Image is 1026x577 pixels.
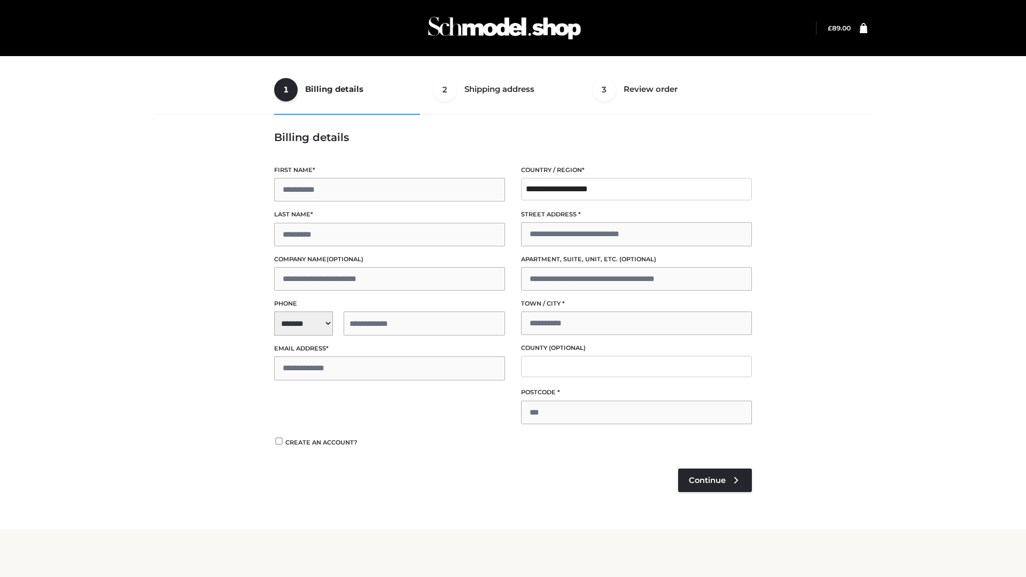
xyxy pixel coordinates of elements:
[274,209,505,220] label: Last name
[521,299,752,309] label: Town / City
[521,387,752,397] label: Postcode
[424,7,585,49] img: Schmodel Admin 964
[521,343,752,353] label: County
[828,24,851,32] bdi: 89.00
[678,469,752,492] a: Continue
[274,438,284,445] input: Create an account?
[619,255,656,263] span: (optional)
[828,24,851,32] a: £89.00
[689,475,726,485] span: Continue
[274,299,505,309] label: Phone
[828,24,832,32] span: £
[285,439,357,446] span: Create an account?
[327,255,363,263] span: (optional)
[521,254,752,264] label: Apartment, suite, unit, etc.
[274,254,505,264] label: Company name
[549,344,586,352] span: (optional)
[521,165,752,175] label: Country / Region
[521,209,752,220] label: Street address
[274,344,505,354] label: Email address
[274,131,752,144] h3: Billing details
[274,165,505,175] label: First name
